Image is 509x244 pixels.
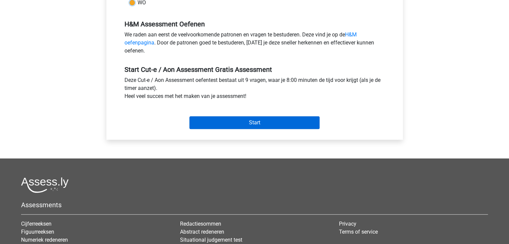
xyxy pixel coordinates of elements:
div: Deze Cut-e / Aon Assessment oefentest bestaat uit 9 vragen, waar je 8:00 minuten de tijd voor kri... [119,76,390,103]
h5: Start Cut-e / Aon Assessment Gratis Assessment [124,66,385,74]
div: We raden aan eerst de veelvoorkomende patronen en vragen te bestuderen. Deze vind je op de . Door... [119,31,390,57]
a: Cijferreeksen [21,221,52,227]
h5: H&M Assessment Oefenen [124,20,385,28]
a: Numeriek redeneren [21,237,68,243]
a: Redactiesommen [180,221,221,227]
a: Situational judgement test [180,237,242,243]
a: Figuurreeksen [21,229,54,235]
img: Assessly logo [21,177,69,193]
a: Terms of service [339,229,378,235]
a: Abstract redeneren [180,229,224,235]
a: H&M oefenpagina [124,31,357,46]
input: Start [189,116,320,129]
h5: Assessments [21,201,488,209]
a: Privacy [339,221,356,227]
